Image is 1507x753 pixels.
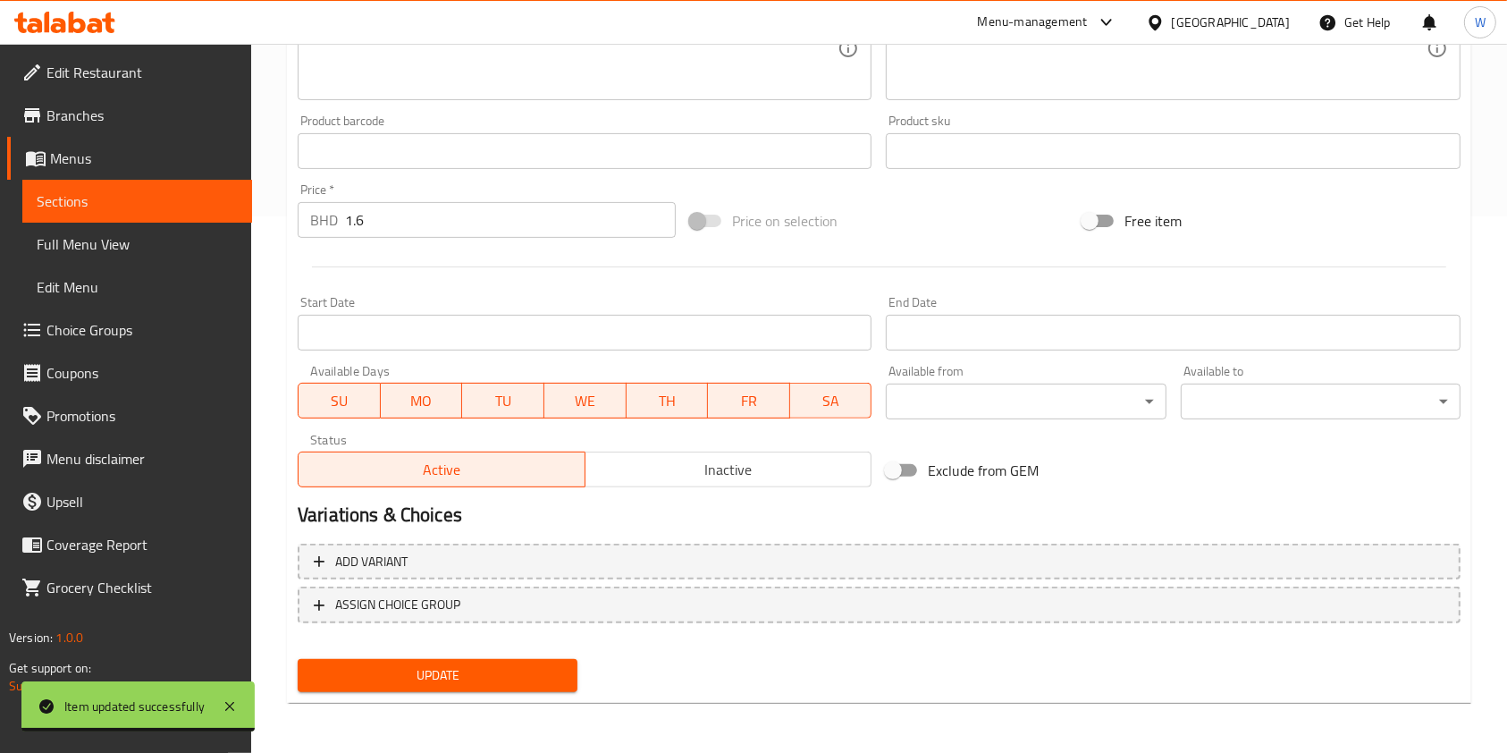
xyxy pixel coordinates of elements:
[978,12,1088,33] div: Menu-management
[7,480,252,523] a: Upsell
[7,94,252,137] a: Branches
[551,388,619,414] span: WE
[298,587,1461,623] button: ASSIGN CHOICE GROUP
[9,656,91,680] span: Get support on:
[9,626,53,649] span: Version:
[544,383,627,419] button: WE
[46,105,238,126] span: Branches
[335,594,460,616] span: ASSIGN CHOICE GROUP
[7,566,252,609] a: Grocery Checklist
[298,452,585,487] button: Active
[46,534,238,555] span: Coverage Report
[627,383,709,419] button: TH
[46,491,238,512] span: Upsell
[298,133,871,169] input: Please enter product barcode
[790,383,872,419] button: SA
[388,388,456,414] span: MO
[469,388,537,414] span: TU
[306,388,374,414] span: SU
[298,544,1461,580] button: Add variant
[7,437,252,480] a: Menu disclaimer
[1181,384,1461,419] div: ​
[797,388,865,414] span: SA
[50,148,238,169] span: Menus
[37,233,238,255] span: Full Menu View
[64,697,205,716] div: Item updated successfully
[9,674,122,698] a: Support.OpsPlatform
[1475,13,1486,32] span: W
[22,223,252,266] a: Full Menu View
[55,626,83,649] span: 1.0.0
[7,51,252,94] a: Edit Restaurant
[335,551,408,573] span: Add variant
[22,180,252,223] a: Sections
[1172,13,1290,32] div: [GEOGRAPHIC_DATA]
[46,62,238,83] span: Edit Restaurant
[46,362,238,384] span: Coupons
[593,457,865,483] span: Inactive
[37,190,238,212] span: Sections
[46,448,238,470] span: Menu disclaimer
[22,266,252,309] a: Edit Menu
[345,202,676,238] input: Please enter price
[381,383,463,419] button: MO
[886,133,1460,169] input: Please enter product sku
[310,209,338,231] p: BHD
[7,523,252,566] a: Coverage Report
[585,452,872,487] button: Inactive
[298,383,381,419] button: SU
[7,137,252,180] a: Menus
[46,319,238,341] span: Choice Groups
[732,210,838,232] span: Price on selection
[886,384,1166,419] div: ​
[7,309,252,351] a: Choice Groups
[462,383,544,419] button: TU
[46,577,238,598] span: Grocery Checklist
[634,388,702,414] span: TH
[7,394,252,437] a: Promotions
[310,6,838,91] textarea: Mango ice cream, Passionfruit, Mango pieces, Passionfruit swirl.
[37,276,238,298] span: Edit Menu
[928,460,1039,481] span: Exclude from GEM
[1124,210,1182,232] span: Free item
[46,405,238,427] span: Promotions
[298,502,1461,529] h2: Variations & Choices
[312,664,563,687] span: Update
[898,6,1426,91] textarea: آيس [PERSON_NAME]، شربات باشن فروت، قطع مانجو، وقطع باشن فروت.
[708,383,790,419] button: FR
[7,351,252,394] a: Coupons
[306,457,578,483] span: Active
[715,388,783,414] span: FR
[298,659,577,692] button: Update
